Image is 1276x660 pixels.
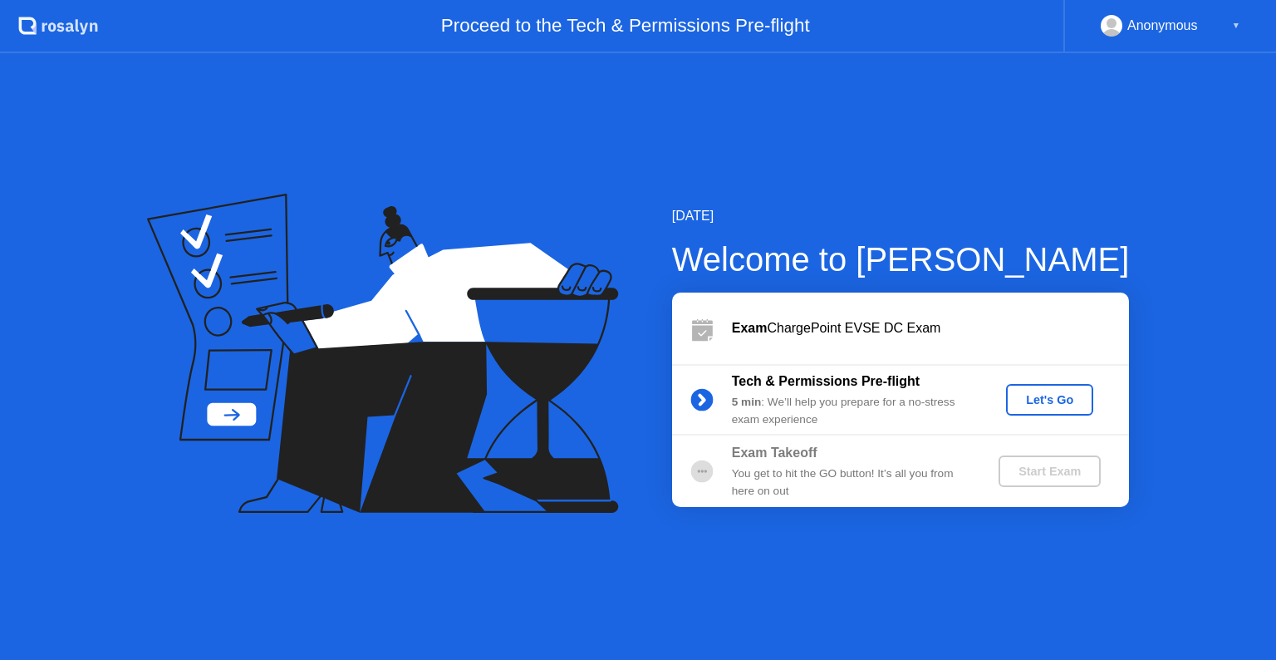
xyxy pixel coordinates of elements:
div: [DATE] [672,206,1130,226]
button: Let's Go [1006,384,1093,416]
div: Start Exam [1005,465,1094,478]
b: 5 min [732,396,762,408]
div: ChargePoint EVSE DC Exam [732,318,1129,338]
button: Start Exam [999,456,1101,487]
b: Exam Takeoff [732,446,817,460]
div: Welcome to [PERSON_NAME] [672,234,1130,284]
div: ▼ [1232,15,1240,37]
div: : We’ll help you prepare for a no-stress exam experience [732,394,971,428]
b: Exam [732,321,768,335]
div: Let's Go [1013,393,1087,406]
div: You get to hit the GO button! It’s all you from here on out [732,465,971,500]
div: Anonymous [1127,15,1198,37]
b: Tech & Permissions Pre-flight [732,374,920,388]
